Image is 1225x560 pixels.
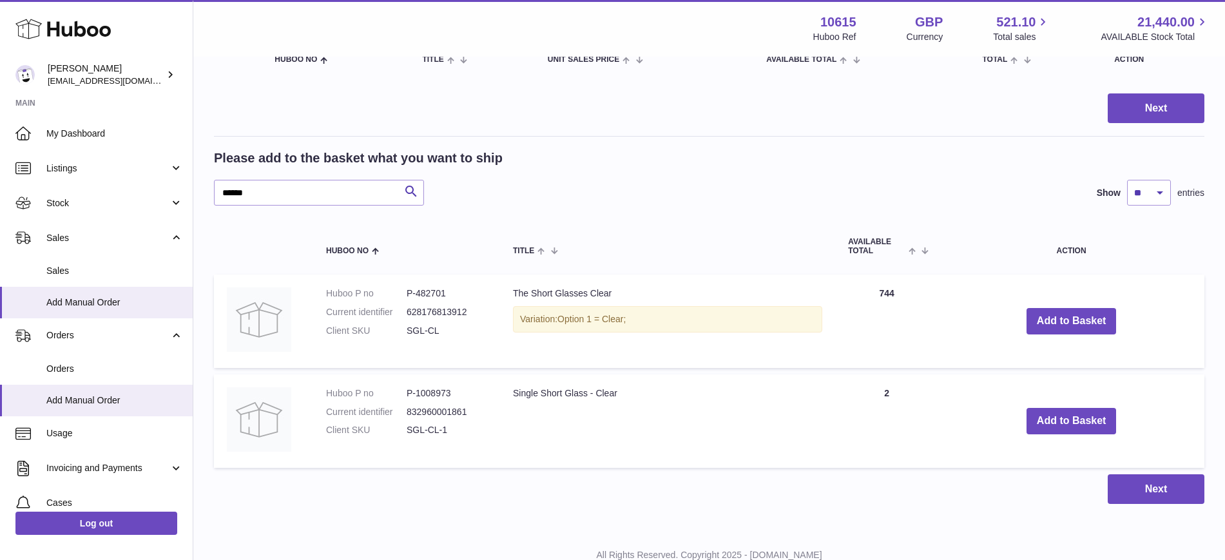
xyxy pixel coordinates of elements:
[48,63,164,87] div: [PERSON_NAME]
[326,406,407,418] dt: Current identifier
[15,512,177,535] a: Log out
[227,387,291,452] img: Single Short Glass - Clear
[1101,31,1210,43] span: AVAILABLE Stock Total
[407,406,487,418] dd: 832960001861
[407,424,487,436] dd: SGL-CL-1
[993,14,1050,43] a: 521.10 Total sales
[1101,14,1210,43] a: 21,440.00 AVAILABLE Stock Total
[326,424,407,436] dt: Client SKU
[46,427,183,439] span: Usage
[1027,408,1117,434] button: Add to Basket
[907,31,943,43] div: Currency
[813,31,856,43] div: Huboo Ref
[996,14,1036,31] span: 521.10
[46,363,183,375] span: Orders
[1108,474,1204,505] button: Next
[46,128,183,140] span: My Dashboard
[46,162,169,175] span: Listings
[1137,14,1195,31] span: 21,440.00
[46,265,183,277] span: Sales
[46,394,183,407] span: Add Manual Order
[15,65,35,84] img: fulfillment@fable.com
[46,329,169,342] span: Orders
[500,374,835,468] td: Single Short Glass - Clear
[46,296,183,309] span: Add Manual Order
[46,497,183,509] span: Cases
[993,31,1050,43] span: Total sales
[46,232,169,244] span: Sales
[820,14,856,31] strong: 10615
[48,75,189,86] span: [EMAIL_ADDRESS][DOMAIN_NAME]
[835,374,938,468] td: 2
[46,462,169,474] span: Invoicing and Payments
[46,197,169,209] span: Stock
[915,14,943,31] strong: GBP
